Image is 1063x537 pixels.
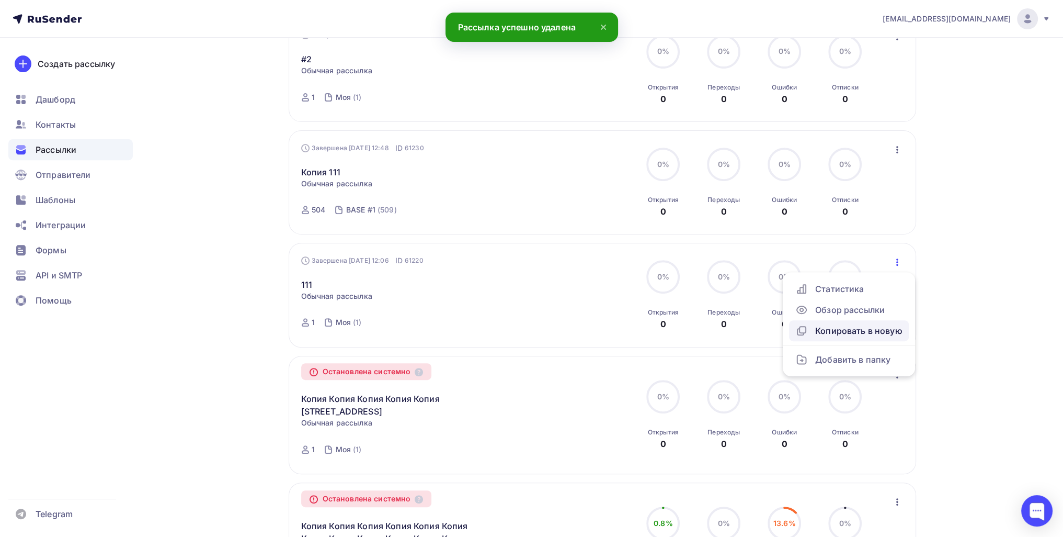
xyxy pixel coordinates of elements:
[346,205,375,215] div: BASE #1
[839,160,851,169] span: 0%
[648,196,679,204] div: Открытия
[36,508,73,520] span: Telegram
[335,89,363,106] a: Моя (1)
[36,143,76,156] span: Рассылки
[718,392,730,401] span: 0%
[721,318,727,330] div: 0
[718,160,730,169] span: 0%
[707,428,740,437] div: Переходы
[36,294,72,307] span: Помощь
[345,202,398,218] a: BASE #1 (509)
[832,428,859,437] div: Отписки
[654,519,673,528] span: 0.8%
[721,205,727,218] div: 0
[312,92,315,103] div: 1
[8,114,133,135] a: Контакты
[301,166,340,178] a: Копия 111
[657,392,669,401] span: 0%
[405,143,424,153] span: 61230
[795,283,902,295] div: Статистика
[660,93,666,105] div: 0
[660,318,666,330] div: 0
[782,93,787,105] div: 0
[36,194,75,206] span: Шаблоны
[782,438,787,450] div: 0
[842,438,848,450] div: 0
[839,519,851,528] span: 0%
[721,93,727,105] div: 0
[839,47,851,55] span: 0%
[36,269,82,282] span: API и SMTP
[336,317,351,328] div: Моя
[718,272,730,281] span: 0%
[842,205,848,218] div: 0
[660,205,666,218] div: 0
[301,490,432,507] div: Остановлена системно
[336,444,351,455] div: Моя
[707,196,740,204] div: Переходы
[832,83,859,92] div: Отписки
[353,317,361,328] div: (1)
[718,47,730,55] span: 0%
[301,65,372,76] span: Обычная рассылка
[36,219,86,231] span: Интеграции
[301,53,312,65] a: #2
[38,58,115,70] div: Создать рассылку
[301,143,424,153] div: Завершена [DATE] 12:48
[312,444,315,455] div: 1
[832,196,859,204] div: Отписки
[8,240,133,261] a: Формы
[378,205,397,215] div: (509)
[301,393,481,418] a: Копия Копия Копия Копия Копия [STREET_ADDRESS]
[782,318,787,330] div: 0
[301,418,372,428] span: Обычная рассылка
[301,278,312,291] a: 111
[883,8,1050,29] a: [EMAIL_ADDRESS][DOMAIN_NAME]
[336,92,351,103] div: Моя
[779,47,791,55] span: 0%
[707,83,740,92] div: Переходы
[773,519,796,528] span: 13.6%
[395,143,403,153] span: ID
[883,14,1011,24] span: [EMAIL_ADDRESS][DOMAIN_NAME]
[779,272,791,281] span: 0%
[312,205,325,215] div: 504
[301,255,424,266] div: Завершена [DATE] 12:06
[657,47,669,55] span: 0%
[772,83,797,92] div: Ошибки
[8,89,133,110] a: Дашборд
[660,438,666,450] div: 0
[405,255,424,266] span: 61220
[772,196,797,204] div: Ошибки
[312,317,315,328] div: 1
[772,308,797,317] div: Ошибки
[301,363,432,380] div: Остановлена системно
[648,308,679,317] div: Открытия
[36,169,91,181] span: Отправители
[36,93,75,106] span: Дашборд
[648,83,679,92] div: Открытия
[36,118,76,131] span: Контакты
[795,304,902,316] div: Обзор рассылки
[657,160,669,169] span: 0%
[8,189,133,210] a: Шаблоны
[721,438,727,450] div: 0
[839,392,851,401] span: 0%
[782,205,787,218] div: 0
[353,92,361,103] div: (1)
[8,139,133,160] a: Рассылки
[657,272,669,281] span: 0%
[718,519,730,528] span: 0%
[335,441,363,458] a: Моя (1)
[335,314,363,331] a: Моя (1)
[795,353,902,366] div: Добавить в папку
[301,178,372,189] span: Обычная рассылка
[779,392,791,401] span: 0%
[707,308,740,317] div: Переходы
[36,244,66,256] span: Формы
[648,428,679,437] div: Открытия
[8,164,133,185] a: Отправители
[795,325,902,337] div: Копировать в новую
[772,428,797,437] div: Ошибки
[842,93,848,105] div: 0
